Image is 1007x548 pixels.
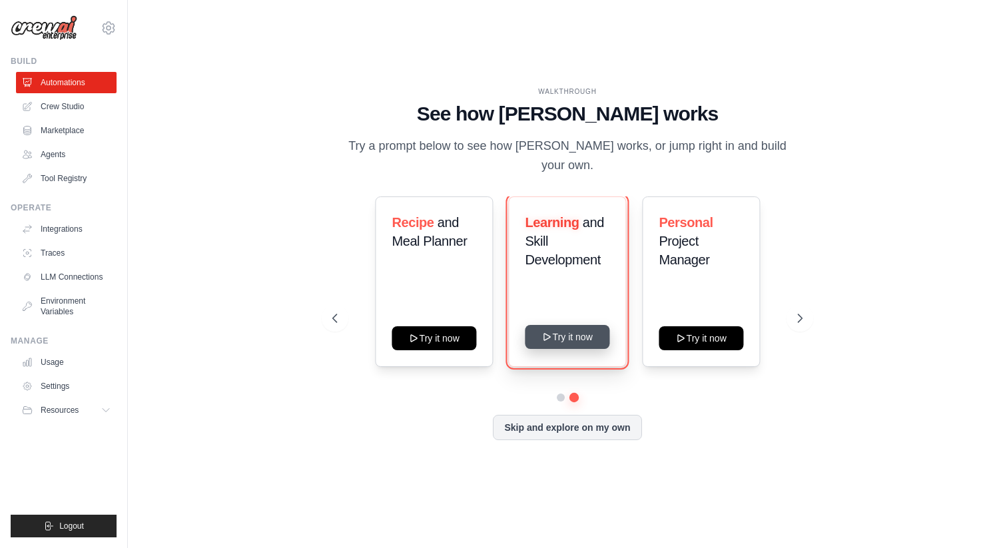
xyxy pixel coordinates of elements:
button: Try it now [392,326,476,350]
div: Build [11,56,117,67]
a: Automations [16,72,117,93]
a: Usage [16,352,117,373]
button: Resources [16,400,117,421]
div: WALKTHROUGH [332,87,803,97]
span: Logout [59,521,84,531]
a: Integrations [16,218,117,240]
span: Project Manager [659,234,709,267]
span: Personal [659,215,713,230]
a: Environment Variables [16,290,117,322]
a: Tool Registry [16,168,117,189]
iframe: Chat Widget [940,484,1007,548]
p: Try a prompt below to see how [PERSON_NAME] works, or jump right in and build your own. [344,137,791,176]
div: Manage [11,336,117,346]
span: Recipe [392,215,434,230]
a: Settings [16,376,117,397]
button: Logout [11,515,117,537]
button: Try it now [525,325,610,349]
button: Try it now [659,326,743,350]
a: Traces [16,242,117,264]
a: Agents [16,144,117,165]
a: LLM Connections [16,266,117,288]
h1: See how [PERSON_NAME] works [332,102,803,126]
span: Learning [525,215,579,230]
div: Operate [11,202,117,213]
a: Marketplace [16,120,117,141]
a: Crew Studio [16,96,117,117]
button: Skip and explore on my own [493,415,641,440]
span: Resources [41,405,79,415]
img: Logo [11,15,77,41]
span: and Skill Development [525,215,605,267]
